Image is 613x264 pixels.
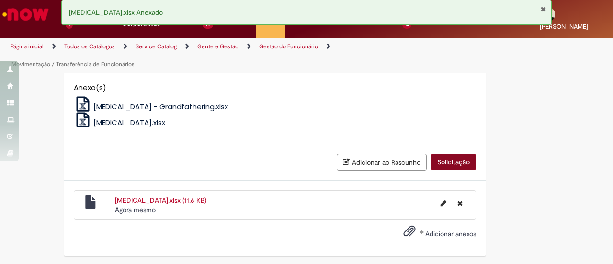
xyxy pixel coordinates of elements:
a: [MEDICAL_DATA] - Grandfathering.xlsx [74,102,228,112]
time: 28/08/2025 10:53:08 [115,206,156,214]
a: Gestão do Funcionário [259,43,318,50]
a: Página inicial [11,43,44,50]
h5: Anexo(s) [74,84,476,92]
a: Todos os Catálogos [64,43,115,50]
a: Service Catalog [136,43,177,50]
button: Adicionar ao Rascunho [337,154,427,171]
button: Excluir Change Job.xlsx [452,195,468,211]
button: Editar nome de arquivo Change Job.xlsx [435,195,452,211]
a: Gente e Gestão [197,43,238,50]
button: Adicionar anexos [401,222,418,244]
span: Adicionar anexos [425,230,476,238]
span: [MEDICAL_DATA].xlsx Anexado [69,8,163,17]
button: Solicitação [431,154,476,170]
ul: Trilhas de página [7,38,401,73]
span: [PERSON_NAME] [540,23,588,31]
button: Fechar Notificação [540,5,546,13]
a: Movimentação / Transferência de Funcionários [11,60,135,68]
span: [MEDICAL_DATA] - Grandfathering.xlsx [93,102,228,112]
span: [MEDICAL_DATA].xlsx [93,117,165,127]
a: [MEDICAL_DATA].xlsx [74,117,166,127]
span: Agora mesmo [115,206,156,214]
a: [MEDICAL_DATA].xlsx (11.6 KB) [115,196,206,205]
img: ServiceNow [1,5,50,24]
